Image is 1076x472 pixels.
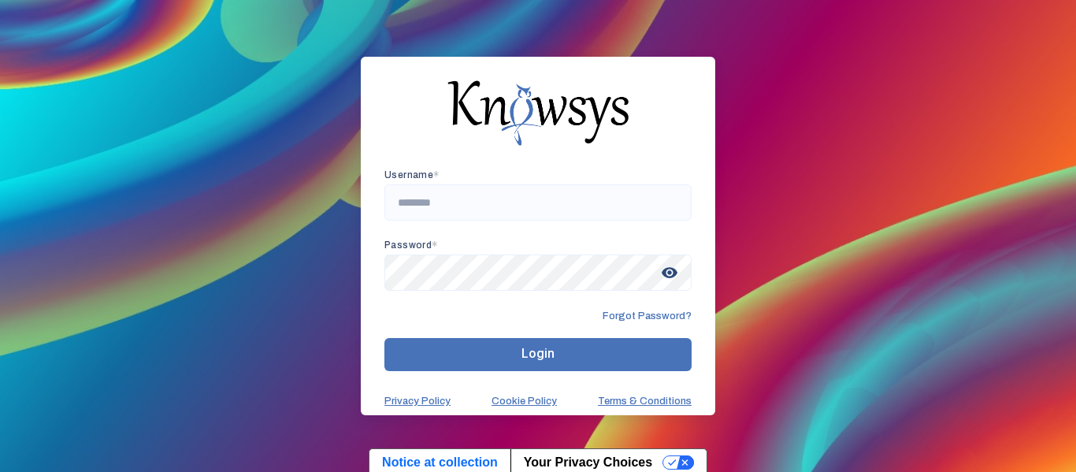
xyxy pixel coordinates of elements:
span: visibility [655,258,684,287]
button: Login [384,338,692,371]
img: knowsys-logo.png [447,80,629,145]
app-required-indication: Password [384,240,438,251]
app-required-indication: Username [384,169,440,180]
a: Privacy Policy [384,395,451,407]
span: Login [521,346,555,361]
a: Cookie Policy [492,395,557,407]
span: Forgot Password? [603,310,692,322]
a: Terms & Conditions [598,395,692,407]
